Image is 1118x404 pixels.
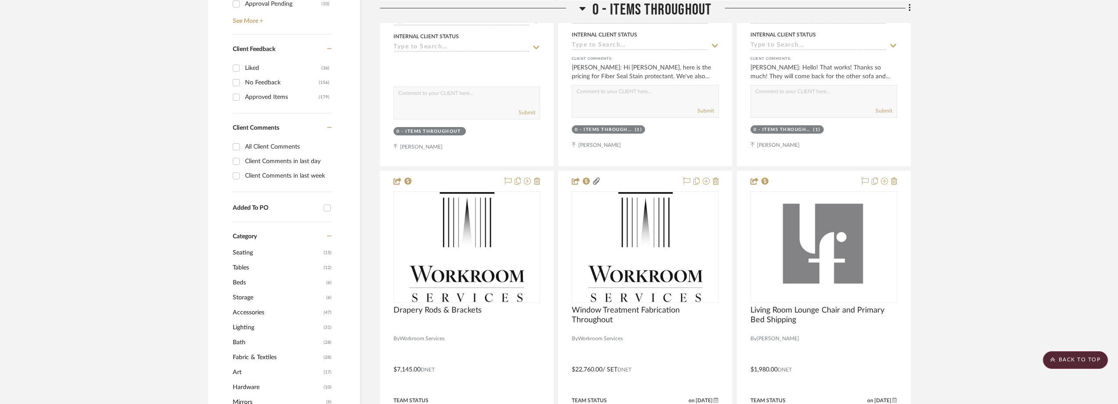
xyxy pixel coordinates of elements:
span: Lighting [233,320,321,335]
span: [DATE] [695,397,714,404]
div: [PERSON_NAME]: Hi [PERSON_NAME], here is the pricing for Fiber Seal Stain protectant. We've also ... [572,63,718,81]
input: Type to Search… [393,44,530,52]
span: (28) [324,350,332,364]
span: (6) [326,276,332,290]
input: Type to Search… [572,42,708,50]
span: Storage [233,290,324,305]
span: (12) [324,261,332,275]
div: Client Comments in last day [245,154,329,168]
div: No Feedback [245,76,319,90]
span: [DATE] [873,397,892,404]
a: See More + [231,11,332,25]
button: Submit [876,107,892,115]
span: Art [233,365,321,380]
span: on [867,398,873,403]
span: (15) [324,246,332,260]
span: (6) [326,291,332,305]
span: (28) [324,335,332,349]
span: Bath [233,335,321,350]
span: [PERSON_NAME] [757,335,799,343]
img: Drapery Rods & Brackets [409,192,524,302]
span: Tables [233,260,321,275]
span: (10) [324,380,332,394]
span: Accessories [233,305,321,320]
div: (1) [813,127,821,133]
span: Drapery Rods & Brackets [393,306,482,315]
scroll-to-top-button: BACK TO TOP [1043,351,1108,369]
img: Living Room Lounge Chair and Primary Bed Shipping [772,192,876,302]
span: Workroom Services [578,335,623,343]
span: Category [233,233,257,240]
div: 0 - Items Throughout [575,127,633,133]
span: By [393,335,400,343]
img: Window Treatment Fabrication Throughout [588,192,703,302]
span: (31) [324,320,332,335]
button: Submit [519,109,535,116]
span: Living Room Lounge Chair and Primary Bed Shipping [750,306,897,325]
span: Seating [233,245,321,260]
div: (179) [319,90,329,104]
div: Internal Client Status [393,33,459,40]
span: By [572,335,578,343]
span: (17) [324,365,332,379]
span: on [689,398,695,403]
div: (1) [635,127,642,133]
span: Beds [233,275,324,290]
span: Workroom Services [400,335,444,343]
div: Liked [245,61,321,75]
div: Client Comments in last week [245,169,329,183]
div: 0 - Items Throughout [754,127,811,133]
input: Type to Search… [750,42,887,50]
div: Approved Items [245,90,319,104]
div: 0 - Items Throughout [397,128,461,135]
div: (156) [319,76,329,90]
div: Added To PO [233,204,319,212]
div: All Client Comments [245,140,329,154]
span: Fabric & Textiles [233,350,321,365]
button: Submit [697,107,714,115]
span: By [750,335,757,343]
div: (36) [321,61,329,75]
div: Internal Client Status [572,31,637,39]
span: (47) [324,306,332,320]
span: Client Comments [233,125,279,131]
div: [PERSON_NAME]: Hello! That works! Thanks so much! They will come back for the other sofa and chai... [750,63,897,81]
span: Hardware [233,380,321,395]
div: Internal Client Status [750,31,816,39]
span: Client Feedback [233,46,275,52]
span: Window Treatment Fabrication Throughout [572,306,718,325]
